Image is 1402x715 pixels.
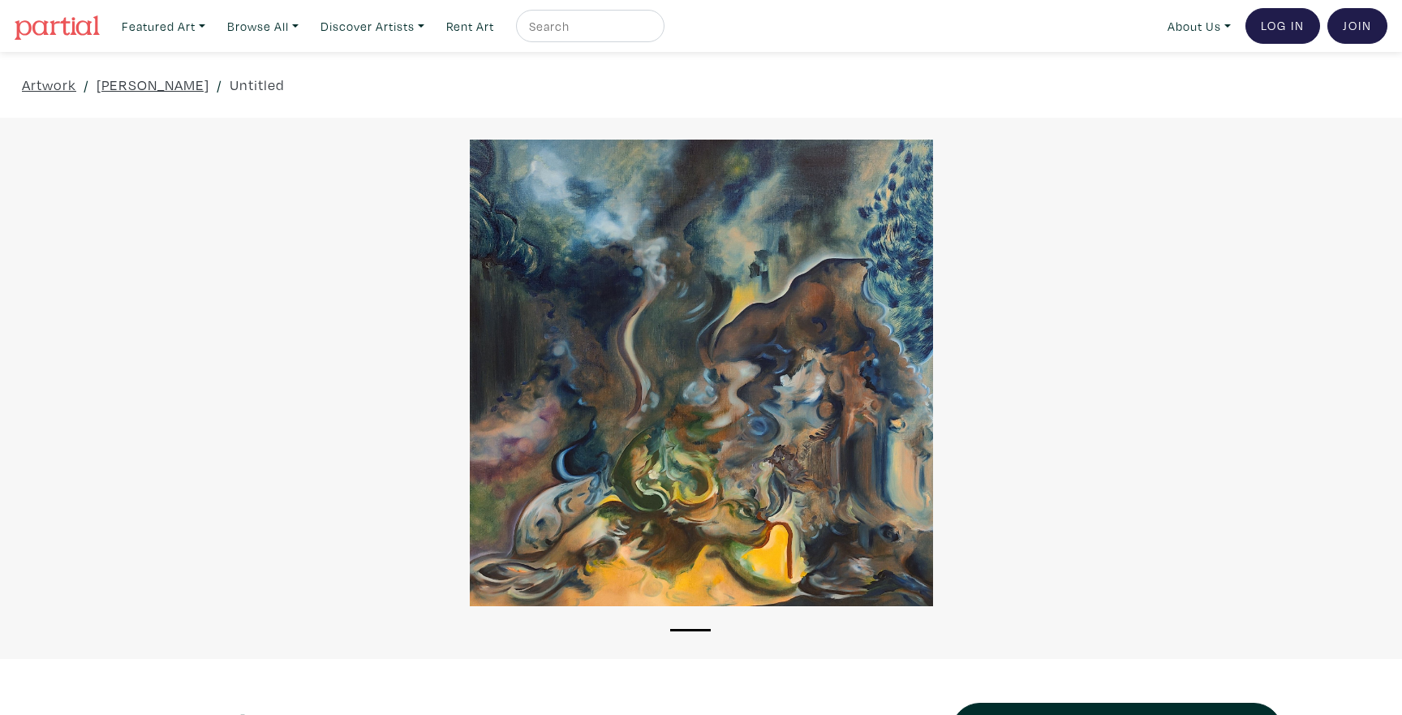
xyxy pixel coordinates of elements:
span: / [217,74,222,96]
a: Featured Art [114,10,213,43]
button: 1 of 1 [670,629,711,631]
a: Browse All [220,10,306,43]
a: About Us [1160,10,1238,43]
span: / [84,74,89,96]
a: Log In [1245,8,1320,44]
a: Discover Artists [313,10,432,43]
input: Search [527,16,649,37]
a: Artwork [22,74,76,96]
a: Untitled [230,74,285,96]
a: Rent Art [439,10,501,43]
a: [PERSON_NAME] [97,74,209,96]
a: Join [1327,8,1387,44]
